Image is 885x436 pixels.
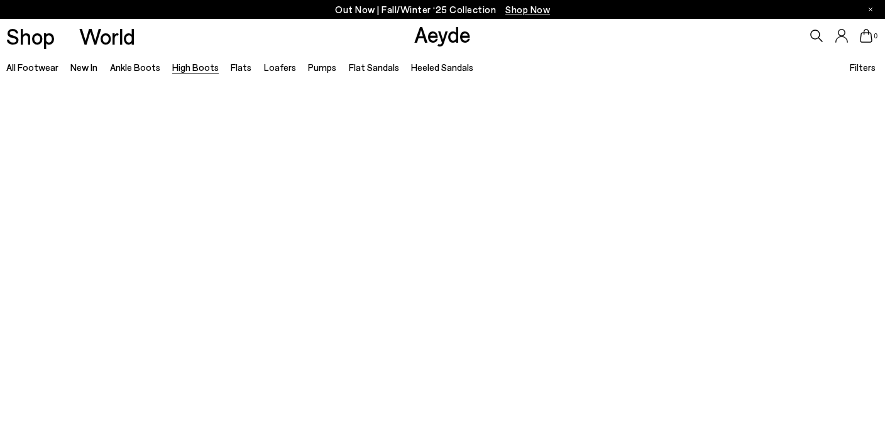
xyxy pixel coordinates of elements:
span: Navigate to /collections/new-in [505,4,550,15]
a: Loafers [264,62,296,73]
a: Flat Sandals [349,62,399,73]
span: Filters [850,62,876,73]
a: Flats [231,62,251,73]
a: Shop [6,25,55,47]
a: New In [70,62,97,73]
a: Ankle Boots [110,62,160,73]
a: Heeled Sandals [411,62,473,73]
p: Out Now | Fall/Winter ‘25 Collection [335,2,550,18]
a: All Footwear [6,62,58,73]
span: 0 [872,33,879,40]
a: 0 [860,29,872,43]
a: Aeyde [414,21,471,47]
a: High Boots [172,62,219,73]
a: Pumps [308,62,336,73]
a: World [79,25,135,47]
